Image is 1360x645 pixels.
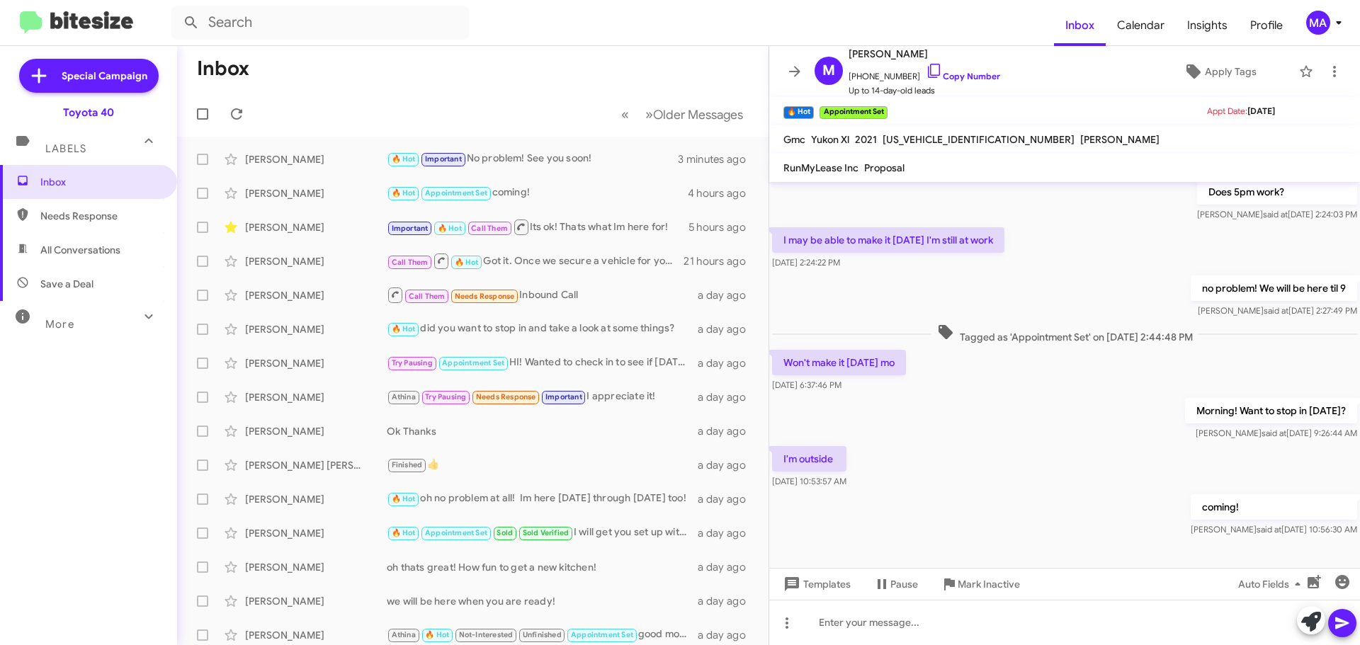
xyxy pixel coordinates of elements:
[698,458,757,472] div: a day ago
[698,424,757,438] div: a day ago
[245,492,387,506] div: [PERSON_NAME]
[245,560,387,574] div: [PERSON_NAME]
[926,71,1000,81] a: Copy Number
[783,161,858,174] span: RunMyLease Inc
[864,161,905,174] span: Proposal
[862,571,929,597] button: Pause
[40,209,161,223] span: Needs Response
[40,175,161,189] span: Inbox
[1196,428,1357,438] span: [PERSON_NAME] [DATE] 9:26:44 AM
[387,355,698,371] div: HI! Wanted to check in to see if [DATE] or [DATE] works for you to stop in a see the GLE?
[62,69,147,83] span: Special Campaign
[1262,428,1286,438] span: said at
[1263,209,1288,219] span: said at
[392,188,416,198] span: 🔥 Hot
[245,458,387,472] div: [PERSON_NAME] [PERSON_NAME]
[387,321,698,337] div: did you want to stop in and take a look at some things?
[698,322,757,336] div: a day ago
[772,227,1004,253] p: I may be able to make it [DATE] I'm still at work
[425,630,449,639] span: 🔥 Hot
[425,188,487,198] span: Appointment Set
[387,389,698,405] div: I appreciate it!
[849,62,1000,84] span: [PHONE_NUMBER]
[387,491,698,507] div: oh no problem at all! Im here [DATE] through [DATE] too!
[1080,133,1160,146] span: [PERSON_NAME]
[688,220,757,234] div: 5 hours ago
[1176,5,1239,46] a: Insights
[1054,5,1106,46] span: Inbox
[409,292,446,301] span: Call Them
[40,243,120,257] span: All Conversations
[783,133,805,146] span: Gmc
[387,594,698,608] div: we will be here when you are ready!
[392,154,416,164] span: 🔥 Hot
[476,392,536,401] span: Needs Response
[698,356,757,370] div: a day ago
[781,571,851,597] span: Templates
[425,154,462,164] span: Important
[392,392,416,401] span: Athina
[929,571,1031,597] button: Mark Inactive
[820,106,887,119] small: Appointment Set
[1197,209,1357,219] span: [PERSON_NAME] [DATE] 2:24:03 PM
[387,627,698,643] div: good morning! Ok thank you! We will see you soon!
[698,628,757,642] div: a day ago
[958,571,1020,597] span: Mark Inactive
[245,322,387,336] div: [PERSON_NAME]
[1264,305,1288,316] span: said at
[931,324,1198,344] span: Tagged as 'Appointment Set' on [DATE] 2:44:48 PM
[245,288,387,302] div: [PERSON_NAME]
[497,528,513,537] span: Sold
[698,288,757,302] div: a day ago
[1239,5,1294,46] a: Profile
[855,133,877,146] span: 2021
[392,324,416,333] span: 🔥 Hot
[1306,11,1330,35] div: MA
[245,220,387,234] div: [PERSON_NAME]
[621,105,629,123] span: «
[245,356,387,370] div: [PERSON_NAME]
[1238,571,1306,597] span: Auto Fields
[392,258,429,267] span: Call Them
[637,100,752,129] button: Next
[387,286,698,304] div: Inbound Call
[772,379,841,390] span: [DATE] 6:37:46 PM
[783,106,814,119] small: 🔥 Hot
[392,630,416,639] span: Athina
[425,392,466,401] span: Try Pausing
[387,185,688,201] div: coming!
[245,254,387,268] div: [PERSON_NAME]
[1147,59,1292,84] button: Apply Tags
[1294,11,1344,35] button: MA
[425,528,487,537] span: Appointment Set
[459,630,514,639] span: Not-Interested
[1198,305,1357,316] span: [PERSON_NAME] [DATE] 2:27:49 PM
[45,318,74,331] span: More
[698,492,757,506] div: a day ago
[613,100,637,129] button: Previous
[387,252,684,270] div: Got it. Once we secure a vehicle for you- those are all options that can be added
[1205,59,1257,84] span: Apply Tags
[1191,524,1357,535] span: [PERSON_NAME] [DATE] 10:56:30 AM
[1227,571,1317,597] button: Auto Fields
[890,571,918,597] span: Pause
[822,59,835,82] span: M
[645,105,653,123] span: »
[523,528,569,537] span: Sold Verified
[684,254,757,268] div: 21 hours ago
[442,358,504,367] span: Appointment Set
[1106,5,1176,46] a: Calendar
[678,152,757,166] div: 3 minutes ago
[245,152,387,166] div: [PERSON_NAME]
[387,424,698,438] div: Ok Thanks
[523,630,562,639] span: Unfinished
[769,571,862,597] button: Templates
[392,494,416,503] span: 🔥 Hot
[245,628,387,642] div: [PERSON_NAME]
[245,186,387,200] div: [PERSON_NAME]
[197,57,249,80] h1: Inbox
[883,133,1075,146] span: [US_VEHICLE_IDENTIFICATION_NUMBER]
